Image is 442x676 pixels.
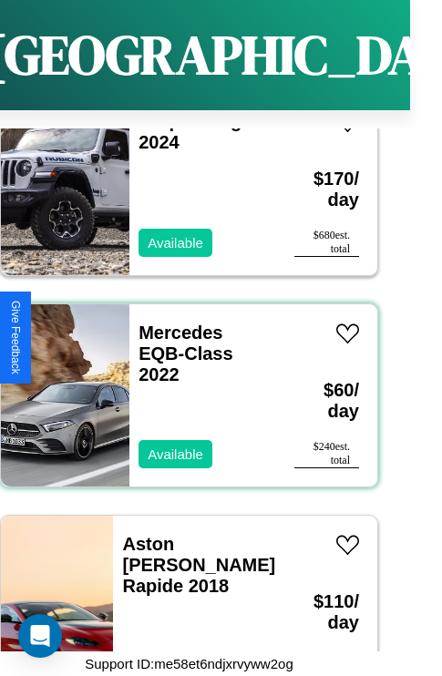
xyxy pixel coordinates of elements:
[139,323,232,384] a: Mercedes EQB-Class 2022
[294,440,359,468] div: $ 240 est. total
[303,573,359,651] h3: $ 110 / day
[85,651,293,676] p: Support ID: me58et6ndjxrvyww2og
[148,442,203,466] p: Available
[294,229,359,257] div: $ 680 est. total
[294,362,359,440] h3: $ 60 / day
[139,111,263,152] a: Jeep Wrangler 2024
[9,301,22,374] div: Give Feedback
[18,614,62,658] div: Open Intercom Messenger
[148,230,203,255] p: Available
[294,150,359,229] h3: $ 170 / day
[122,534,275,596] a: Aston [PERSON_NAME] Rapide 2018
